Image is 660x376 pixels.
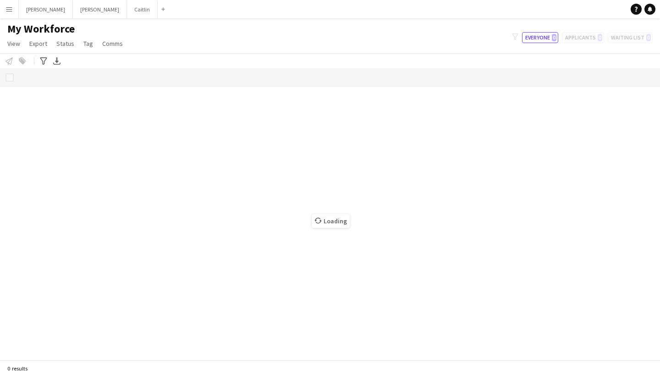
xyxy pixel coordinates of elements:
app-action-btn: Export XLSX [51,55,62,66]
span: Comms [102,39,123,48]
button: Everyone0 [522,32,558,43]
span: Status [56,39,74,48]
a: Export [26,38,51,50]
a: View [4,38,24,50]
button: [PERSON_NAME] [73,0,127,18]
button: Caitlin [127,0,158,18]
app-action-btn: Advanced filters [38,55,49,66]
span: 0 [552,34,556,41]
a: Status [53,38,78,50]
span: Tag [83,39,93,48]
span: Loading [312,214,350,228]
button: [PERSON_NAME] [19,0,73,18]
span: Export [29,39,47,48]
a: Comms [99,38,126,50]
a: Tag [80,38,97,50]
span: View [7,39,20,48]
span: My Workforce [7,22,75,36]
